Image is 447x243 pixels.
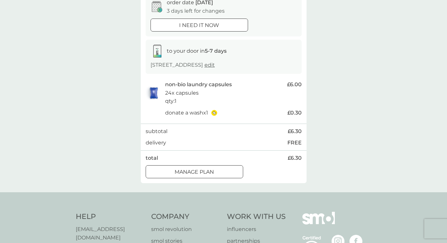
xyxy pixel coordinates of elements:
p: subtotal [146,127,167,136]
p: total [146,154,158,162]
h4: Help [76,212,145,222]
p: 24x capsules [165,89,199,97]
span: £0.30 [287,109,302,117]
h4: Company [151,212,220,222]
strong: 5-7 days [205,48,227,54]
a: edit [204,62,215,68]
button: i need it now [151,19,248,32]
span: £6.30 [288,127,302,136]
p: Manage plan [175,168,214,176]
p: delivery [146,139,166,147]
p: non-bio laundry capsules [165,80,232,89]
img: smol [302,212,335,234]
a: smol revolution [151,225,220,234]
button: Manage plan [146,165,243,178]
p: donate a wash x 1 [165,109,208,117]
p: i need it now [179,21,219,30]
p: 3 days left for changes [167,7,225,15]
span: to your door in [167,48,227,54]
span: £6.00 [287,80,302,89]
p: FREE [287,139,302,147]
h4: Work With Us [227,212,286,222]
a: [EMAIL_ADDRESS][DOMAIN_NAME] [76,225,145,242]
p: qty : 1 [165,97,177,105]
p: [STREET_ADDRESS] [151,61,215,69]
a: influencers [227,225,286,234]
span: £6.30 [288,154,302,162]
